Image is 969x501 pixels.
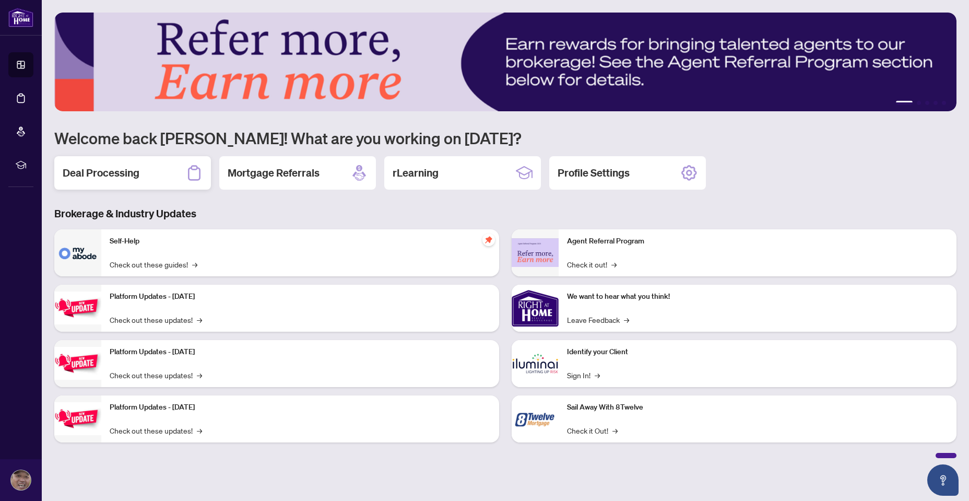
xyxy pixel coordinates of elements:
[54,402,101,435] img: Platform Updates - June 23, 2025
[917,101,921,105] button: 2
[927,464,959,496] button: Open asap
[54,128,956,148] h1: Welcome back [PERSON_NAME]! What are you working on [DATE]?
[567,314,629,325] a: Leave Feedback→
[567,346,948,358] p: Identify your Client
[482,234,495,246] span: pushpin
[942,101,946,105] button: 5
[110,236,491,247] p: Self-Help
[54,292,101,324] img: Platform Updates - July 21, 2025
[611,259,617,270] span: →
[624,314,629,325] span: →
[567,259,617,270] a: Check it out!→
[896,101,913,105] button: 1
[54,347,101,380] img: Platform Updates - July 8, 2025
[512,285,559,332] img: We want to hear what you think!
[110,346,491,358] p: Platform Updates - [DATE]
[512,340,559,387] img: Identify your Client
[54,206,956,221] h3: Brokerage & Industry Updates
[8,8,33,27] img: logo
[925,101,929,105] button: 3
[197,314,202,325] span: →
[110,291,491,302] p: Platform Updates - [DATE]
[54,13,956,111] img: Slide 0
[192,259,197,270] span: →
[567,291,948,302] p: We want to hear what you think!
[110,259,197,270] a: Check out these guides!→
[63,166,139,180] h2: Deal Processing
[567,402,948,413] p: Sail Away With 8Twelve
[54,229,101,276] img: Self-Help
[512,395,559,442] img: Sail Away With 8Twelve
[197,369,202,381] span: →
[612,425,618,436] span: →
[110,425,202,436] a: Check out these updates!→
[512,238,559,267] img: Agent Referral Program
[197,425,202,436] span: →
[11,470,31,490] img: Profile Icon
[567,236,948,247] p: Agent Referral Program
[393,166,439,180] h2: rLearning
[110,369,202,381] a: Check out these updates!→
[567,425,618,436] a: Check it Out!→
[595,369,600,381] span: →
[110,402,491,413] p: Platform Updates - [DATE]
[567,369,600,381] a: Sign In!→
[558,166,630,180] h2: Profile Settings
[110,314,202,325] a: Check out these updates!→
[933,101,938,105] button: 4
[228,166,320,180] h2: Mortgage Referrals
